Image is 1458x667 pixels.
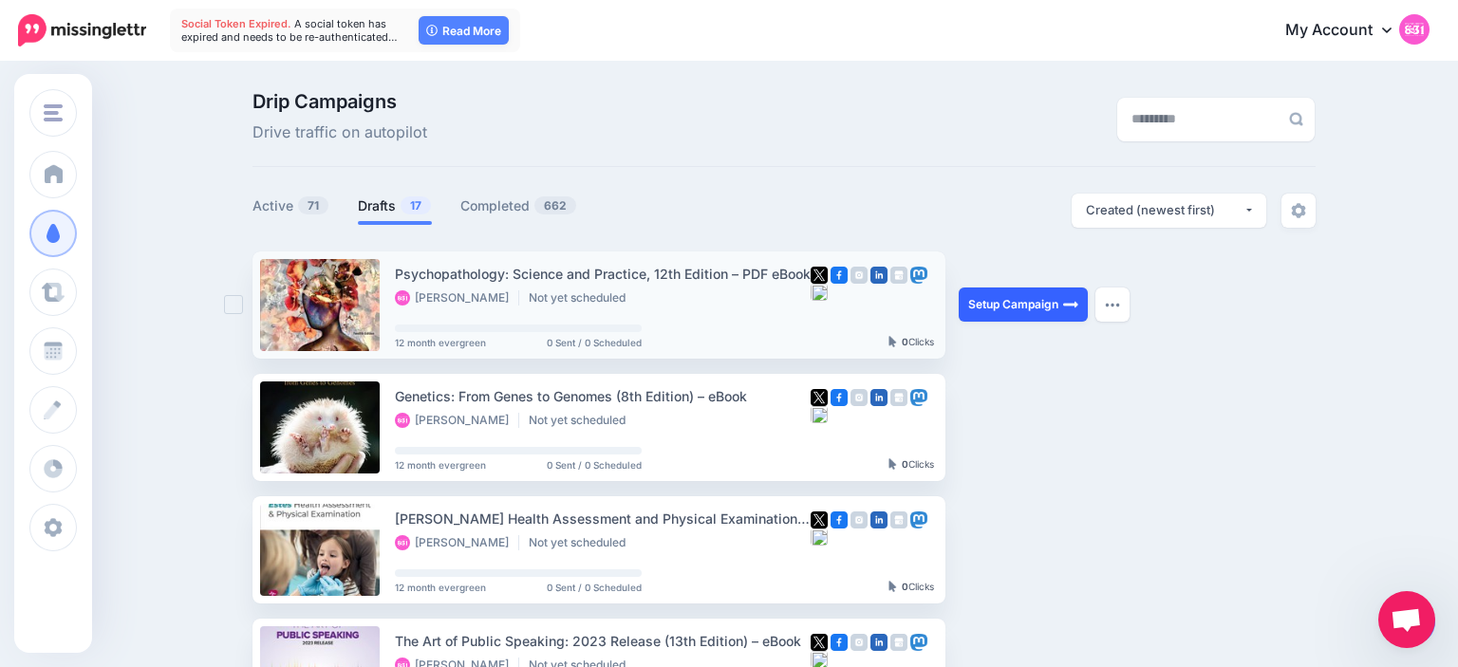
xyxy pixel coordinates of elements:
img: facebook-square.png [831,267,848,284]
img: instagram-grey-square.png [850,634,868,651]
img: google_business-grey-square.png [890,511,907,528]
span: 662 [534,196,576,214]
span: 12 month evergreen [395,338,486,347]
img: search-grey-6.png [1289,112,1303,126]
img: bluesky-grey-square.png [811,284,828,301]
span: Drive traffic on autopilot [252,120,427,145]
b: 0 [902,336,908,347]
div: Clicks [888,459,934,471]
li: Not yet scheduled [529,535,635,550]
b: 0 [902,581,908,592]
span: 12 month evergreen [395,460,486,470]
img: instagram-grey-square.png [850,267,868,284]
img: twitter-square.png [811,634,828,651]
a: Active71 [252,195,329,217]
div: Clicks [888,337,934,348]
a: Completed662 [460,195,577,217]
img: linkedin-square.png [870,389,888,406]
li: Not yet scheduled [529,290,635,306]
span: 0 Sent / 0 Scheduled [547,460,642,470]
img: linkedin-square.png [870,634,888,651]
a: Drafts17 [358,195,432,217]
img: menu.png [44,104,63,121]
div: Clicks [888,582,934,593]
img: mastodon-square.png [910,267,927,284]
img: google_business-grey-square.png [890,389,907,406]
img: pointer-grey-darker.png [888,336,897,347]
span: Social Token Expired. [181,17,291,30]
a: Setup Campaign [959,287,1088,322]
img: pointer-grey-darker.png [888,458,897,470]
img: linkedin-square.png [870,267,888,284]
b: 0 [902,458,908,470]
span: 12 month evergreen [395,583,486,592]
div: The Art of Public Speaking: 2023 Release (13th Edition) – eBook [395,630,811,652]
img: bluesky-grey-square.png [811,406,828,423]
img: arrow-long-right-white.png [1063,297,1078,312]
img: facebook-square.png [831,634,848,651]
img: linkedin-square.png [870,511,888,528]
a: Open chat [1378,591,1435,648]
span: 17 [401,196,431,214]
img: dots.png [1105,302,1120,307]
span: 71 [298,196,328,214]
img: instagram-grey-square.png [850,389,868,406]
span: Drip Campaigns [252,92,427,111]
a: Read More [419,16,509,45]
li: [PERSON_NAME] [395,413,519,428]
div: [PERSON_NAME] Health Assessment and Physical Examination (4th Edition) – eBook [395,508,811,529]
div: Genetics: From Genes to Genomes (8th Edition) – eBook [395,385,811,407]
img: facebook-square.png [831,511,848,528]
img: google_business-grey-square.png [890,267,907,284]
li: [PERSON_NAME] [395,535,519,550]
img: bluesky-grey-square.png [811,528,828,546]
button: Created (newest first) [1072,194,1266,228]
div: Psychopathology: Science and Practice, 12th Edition – PDF eBook [395,263,811,285]
img: instagram-grey-square.png [850,511,868,528]
li: Not yet scheduled [529,413,635,428]
span: 0 Sent / 0 Scheduled [547,338,642,347]
div: Created (newest first) [1086,201,1243,219]
img: twitter-square.png [811,511,828,528]
img: Missinglettr [18,14,146,46]
img: twitter-square.png [811,267,828,284]
img: settings-grey.png [1291,203,1306,218]
a: My Account [1266,8,1430,54]
img: pointer-grey-darker.png [888,581,897,592]
img: google_business-grey-square.png [890,634,907,651]
span: A social token has expired and needs to be re-authenticated… [181,17,398,44]
img: mastodon-square.png [910,389,927,406]
img: twitter-square.png [811,389,828,406]
img: facebook-square.png [831,389,848,406]
img: mastodon-square.png [910,511,927,528]
li: [PERSON_NAME] [395,290,519,306]
span: 0 Sent / 0 Scheduled [547,583,642,592]
img: mastodon-square.png [910,634,927,651]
